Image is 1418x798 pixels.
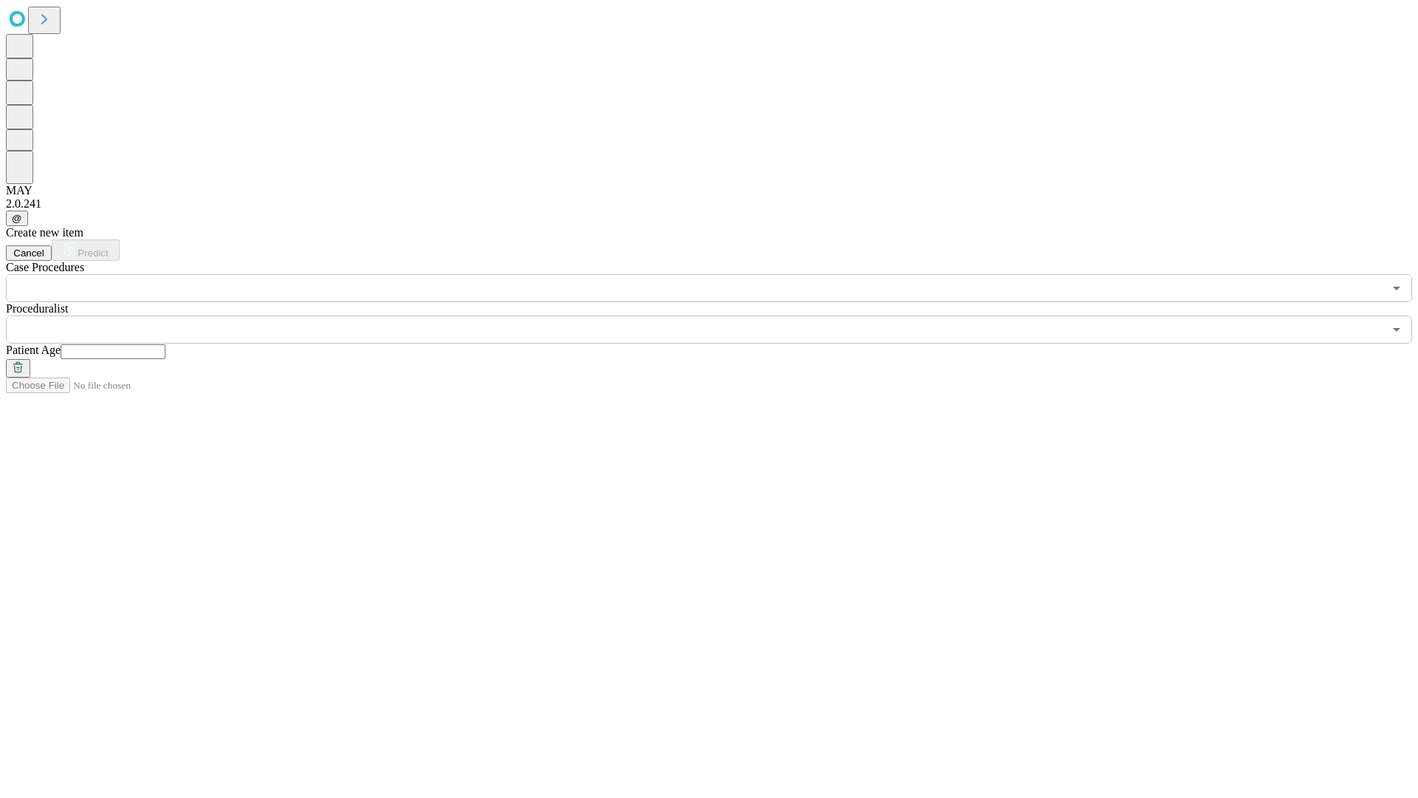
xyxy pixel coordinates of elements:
[12,213,22,224] span: @
[6,261,84,273] span: Scheduled Procedure
[6,344,61,356] span: Patient Age
[1386,319,1407,340] button: Open
[6,245,52,261] button: Cancel
[1386,278,1407,299] button: Open
[6,184,1412,197] div: MAY
[6,302,68,315] span: Proceduralist
[78,248,108,259] span: Predict
[52,239,120,261] button: Predict
[6,197,1412,211] div: 2.0.241
[13,248,44,259] span: Cancel
[6,226,83,239] span: Create new item
[6,211,28,226] button: @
